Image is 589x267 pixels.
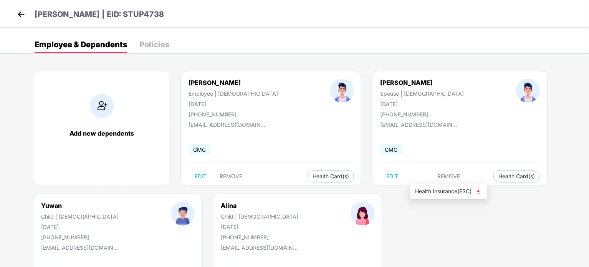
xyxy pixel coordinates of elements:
div: [DATE] [189,101,278,107]
div: Employee | [DEMOGRAPHIC_DATA] [189,90,278,97]
span: EDIT [386,173,398,179]
div: [PHONE_NUMBER] [221,234,298,240]
img: svg+xml;base64,PHN2ZyB4bWxucz0iaHR0cDovL3d3dy53My5vcmcvMjAwMC9zdmciIHhtbG5zOnhsaW5rPSJodHRwOi8vd3... [475,188,482,196]
button: EDIT [380,170,404,182]
span: GMC [380,144,402,155]
img: addIcon [90,94,114,118]
button: REMOVE [432,170,467,182]
span: EDIT [195,173,207,179]
div: [EMAIL_ADDRESS][DOMAIN_NAME] [41,244,118,251]
span: Health Insurance(ESC) [415,187,482,196]
div: [EMAIL_ADDRESS][DOMAIN_NAME] [189,121,265,128]
div: Yuwan [41,202,119,209]
div: Child | [DEMOGRAPHIC_DATA] [41,213,119,220]
div: Alina [221,202,298,209]
img: profileImage [171,202,195,226]
div: [PHONE_NUMBER] [41,234,119,240]
div: Policies [139,41,169,48]
div: [EMAIL_ADDRESS][DOMAIN_NAME] [380,121,457,128]
button: Health Card(s) [493,170,540,182]
div: Child | [DEMOGRAPHIC_DATA] [221,213,298,220]
div: [PHONE_NUMBER] [189,111,278,118]
div: Spouse | [DEMOGRAPHIC_DATA] [380,90,464,97]
img: profileImage [330,79,354,103]
img: back [15,8,27,20]
button: EDIT [189,170,213,182]
div: [PHONE_NUMBER] [380,111,464,118]
div: [PERSON_NAME] [380,79,464,86]
span: GMC [189,144,210,155]
div: [DATE] [221,224,298,230]
img: profileImage [516,79,540,103]
div: [DATE] [380,101,464,107]
button: REMOVE [213,170,248,182]
div: [PERSON_NAME] [189,79,278,86]
div: [EMAIL_ADDRESS][DOMAIN_NAME] [221,244,298,251]
span: Health Card(s) [498,174,535,178]
div: Employee & Dependents [35,41,127,48]
img: profileImage [351,202,374,226]
div: [DATE] [41,224,119,230]
span: REMOVE [438,173,460,179]
span: REMOVE [220,173,242,179]
p: [PERSON_NAME] | EID: STUP4738 [35,8,164,20]
button: Health Card(s) [308,170,354,182]
div: Add new dependents [41,129,162,137]
span: Health Card(s) [313,174,349,178]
